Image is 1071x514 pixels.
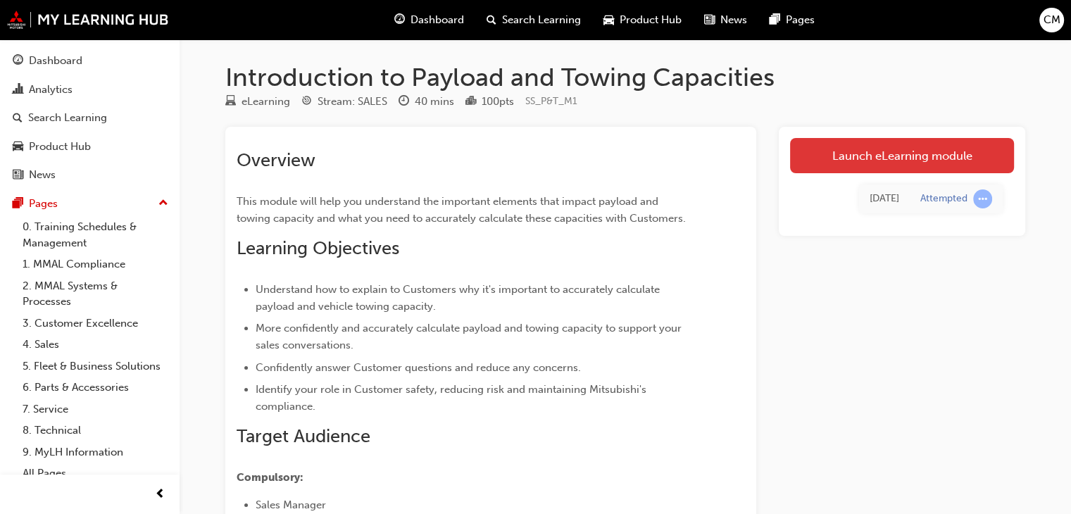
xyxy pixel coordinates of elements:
span: Learning resource code [525,95,577,107]
div: News [29,167,56,183]
a: 9. MyLH Information [17,441,174,463]
a: All Pages [17,463,174,484]
img: mmal [7,11,169,29]
a: Analytics [6,77,174,103]
a: 0. Training Schedules & Management [17,216,174,253]
div: Product Hub [29,139,91,155]
div: Points [465,93,514,111]
span: Dashboard [411,12,464,28]
span: target-icon [301,96,312,108]
span: Identify your role in Customer safety, reducing risk and maintaining Mitsubishi's compliance. [256,383,649,413]
div: Stream: SALES [318,94,387,110]
div: Type [225,93,290,111]
a: news-iconNews [693,6,758,35]
span: chart-icon [13,84,23,96]
button: Pages [6,191,174,217]
a: guage-iconDashboard [383,6,475,35]
a: 3. Customer Excellence [17,313,174,334]
div: Tue Aug 26 2025 12:23:54 GMT+1000 (Australian Eastern Standard Time) [870,191,899,207]
div: Search Learning [28,110,107,126]
div: 40 mins [415,94,454,110]
a: 2. MMAL Systems & Processes [17,275,174,313]
a: 5. Fleet & Business Solutions [17,356,174,377]
span: More confidently and accurately calculate payload and towing capacity to support your sales conve... [256,322,684,351]
button: CM [1039,8,1064,32]
div: Duration [399,93,454,111]
a: 4. Sales [17,334,174,356]
span: Pages [786,12,815,28]
div: Analytics [29,82,73,98]
a: News [6,162,174,188]
span: Search Learning [502,12,581,28]
a: Dashboard [6,48,174,74]
span: podium-icon [465,96,476,108]
a: 1. MMAL Compliance [17,253,174,275]
div: Dashboard [29,53,82,69]
span: search-icon [487,11,496,29]
div: eLearning [242,94,290,110]
div: 100 pts [482,94,514,110]
a: 8. Technical [17,420,174,441]
a: 6. Parts & Accessories [17,377,174,399]
span: car-icon [603,11,614,29]
span: learningResourceType_ELEARNING-icon [225,96,236,108]
span: pages-icon [770,11,780,29]
span: pages-icon [13,198,23,211]
a: 7. Service [17,399,174,420]
div: Attempted [920,192,967,206]
span: This module will help you understand the important elements that impact payload and towing capaci... [237,195,686,225]
span: Product Hub [620,12,682,28]
span: learningRecordVerb_ATTEMPT-icon [973,189,992,208]
span: Understand how to explain to Customers why it's important to accurately calculate payload and veh... [256,283,663,313]
span: Confidently answer Customer questions and reduce any concerns. [256,361,581,374]
a: car-iconProduct Hub [592,6,693,35]
span: Compulsory: [237,471,303,484]
div: Stream [301,93,387,111]
span: Sales Manager [256,499,326,511]
span: prev-icon [155,486,165,503]
span: Learning Objectives [237,237,399,259]
span: guage-icon [394,11,405,29]
a: Launch eLearning module [790,138,1014,173]
button: DashboardAnalyticsSearch LearningProduct HubNews [6,45,174,191]
span: car-icon [13,141,23,153]
a: search-iconSearch Learning [475,6,592,35]
span: Overview [237,149,315,171]
span: CM [1044,12,1060,28]
a: Search Learning [6,105,174,131]
span: news-icon [13,169,23,182]
span: search-icon [13,112,23,125]
span: clock-icon [399,96,409,108]
a: Product Hub [6,134,174,160]
div: Pages [29,196,58,212]
span: Target Audience [237,425,370,447]
span: news-icon [704,11,715,29]
span: News [720,12,747,28]
span: guage-icon [13,55,23,68]
h1: Introduction to Payload and Towing Capacities [225,62,1025,93]
span: up-icon [158,194,168,213]
a: pages-iconPages [758,6,826,35]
